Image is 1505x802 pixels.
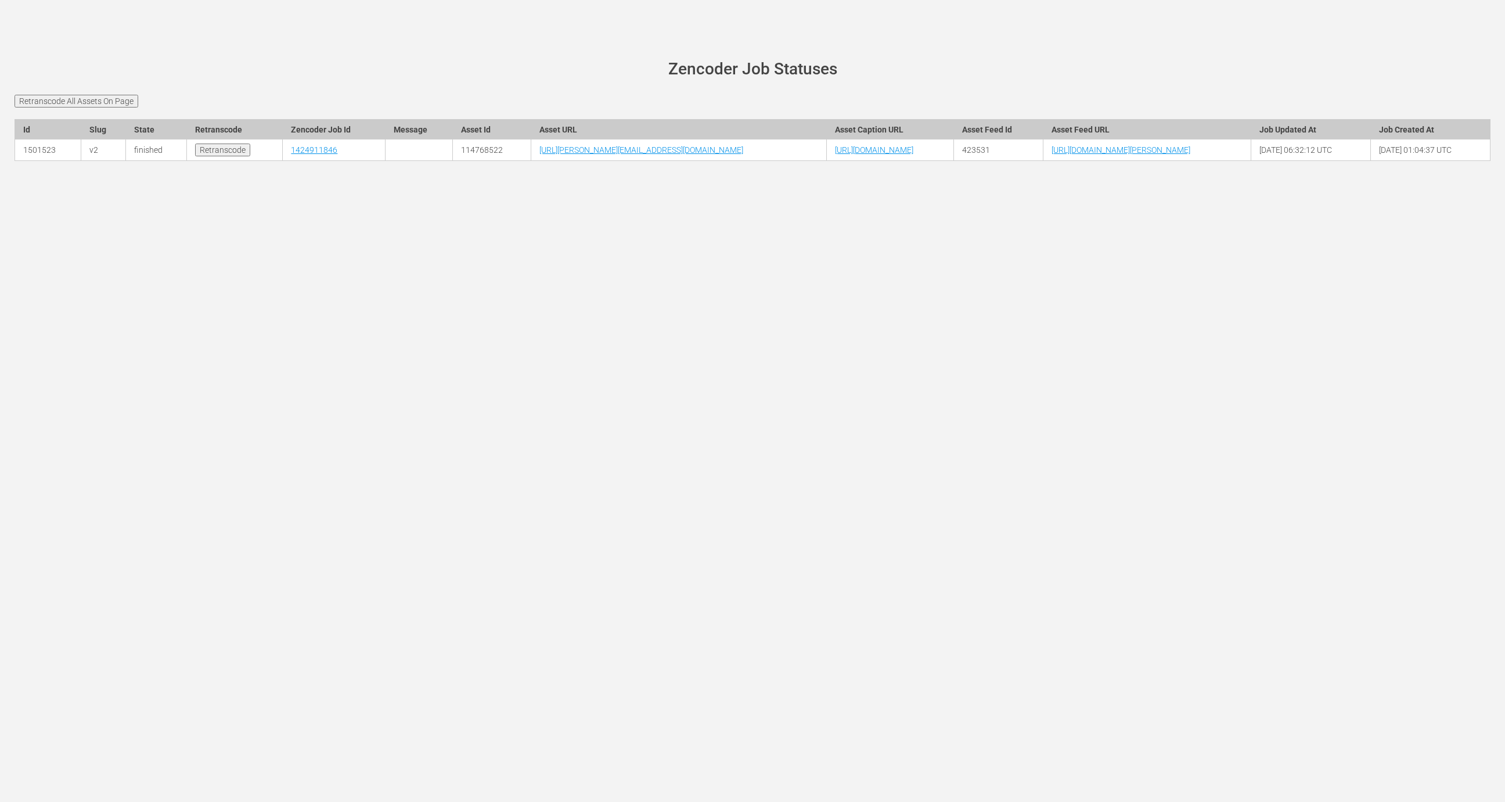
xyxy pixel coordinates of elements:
th: Asset Id [453,119,531,139]
th: Message [385,119,452,139]
td: finished [126,139,186,161]
h1: Zencoder Job Statuses [31,60,1474,78]
th: Asset Feed Id [953,119,1043,139]
th: Asset Feed URL [1043,119,1251,139]
th: State [126,119,186,139]
td: 114768522 [453,139,531,161]
td: 1501523 [15,139,81,161]
a: 1424911846 [291,145,337,155]
th: Slug [81,119,126,139]
th: Job Updated At [1251,119,1371,139]
td: v2 [81,139,126,161]
td: [DATE] 01:04:37 UTC [1370,139,1490,161]
a: [URL][DOMAIN_NAME][PERSON_NAME] [1052,145,1190,155]
th: Id [15,119,81,139]
th: Asset URL [531,119,826,139]
td: 423531 [953,139,1043,161]
th: Asset Caption URL [826,119,953,139]
th: Zencoder Job Id [283,119,386,139]
th: Job Created At [1370,119,1490,139]
input: Retranscode [195,144,250,156]
input: Retranscode All Assets On Page [15,95,138,108]
a: [URL][DOMAIN_NAME] [835,145,913,155]
th: Retranscode [186,119,283,139]
td: [DATE] 06:32:12 UTC [1251,139,1371,161]
a: [URL][PERSON_NAME][EMAIL_ADDRESS][DOMAIN_NAME] [539,145,743,155]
